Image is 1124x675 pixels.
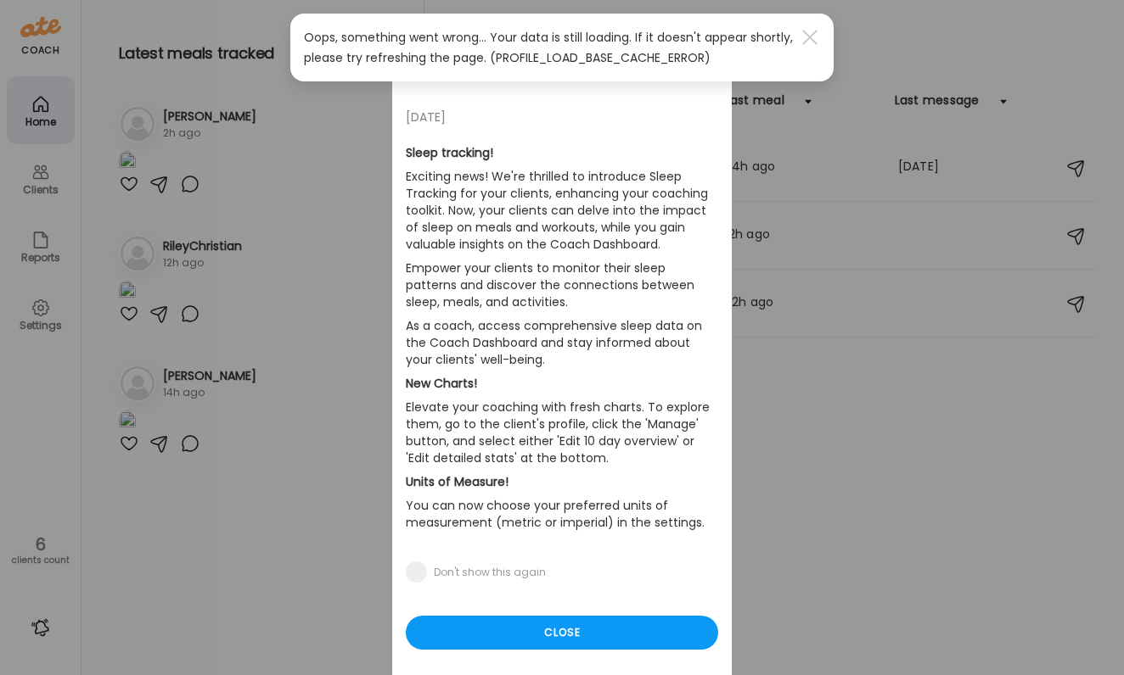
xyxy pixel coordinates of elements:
[304,27,793,68] div: Oops, something went wrong... Your data is still loading. If it doesn't appear shortly, please tr...
[406,165,718,256] p: Exciting news! We're thrilled to introduce Sleep Tracking for your clients, enhancing your coachi...
[406,375,477,392] b: New Charts!
[406,616,718,650] div: Close
[406,473,509,490] b: Units of Measure!
[406,107,718,127] div: [DATE]
[406,144,493,161] b: Sleep tracking!
[406,395,718,470] p: Elevate your coaching with fresh charts. To explore them, go to the client's profile, click the '...
[434,566,546,579] div: Don't show this again
[406,256,718,314] p: Empower your clients to monitor their sleep patterns and discover the connections between sleep, ...
[406,314,718,371] p: As a coach, access comprehensive sleep data on the Coach Dashboard and stay informed about your c...
[406,494,718,534] p: You can now choose your preferred units of measurement (metric or imperial) in the settings.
